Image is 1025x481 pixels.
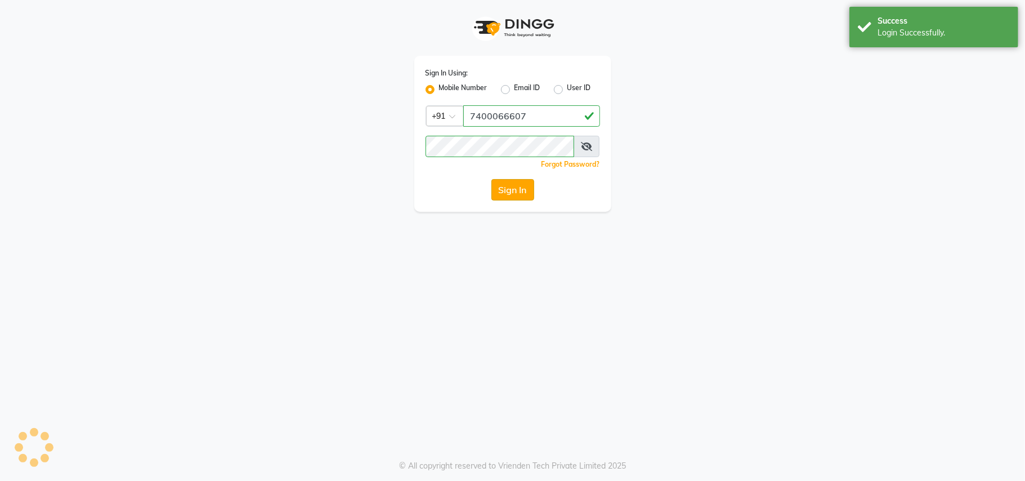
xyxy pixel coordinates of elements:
label: Sign In Using: [426,68,468,78]
input: Username [426,136,574,157]
label: User ID [567,83,591,96]
button: Sign In [491,179,534,201]
img: logo1.svg [468,11,558,44]
div: Success [878,15,1010,27]
a: Forgot Password? [541,160,600,168]
div: Login Successfully. [878,27,1010,39]
label: Mobile Number [439,83,487,96]
input: Username [463,105,600,127]
label: Email ID [514,83,540,96]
